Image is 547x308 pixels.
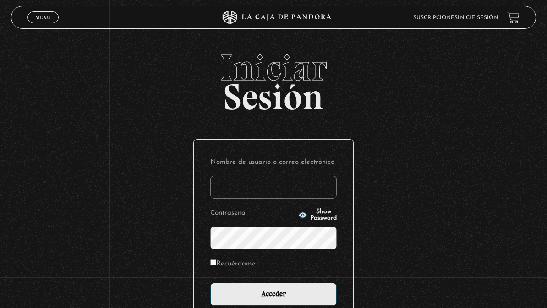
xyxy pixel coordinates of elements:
span: Cerrar [32,22,54,29]
h2: Sesión [11,49,536,108]
label: Nombre de usuario o correo electrónico [210,156,337,168]
label: Contraseña [210,207,295,219]
span: Show Password [310,209,337,222]
label: Recuérdame [210,258,255,270]
input: Acceder [210,283,337,306]
button: Show Password [298,209,337,222]
span: Iniciar [11,49,536,86]
span: Menu [35,15,50,20]
input: Recuérdame [210,259,216,265]
a: Inicie sesión [458,15,498,21]
a: View your shopping cart [507,11,520,24]
a: Suscripciones [413,15,458,21]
